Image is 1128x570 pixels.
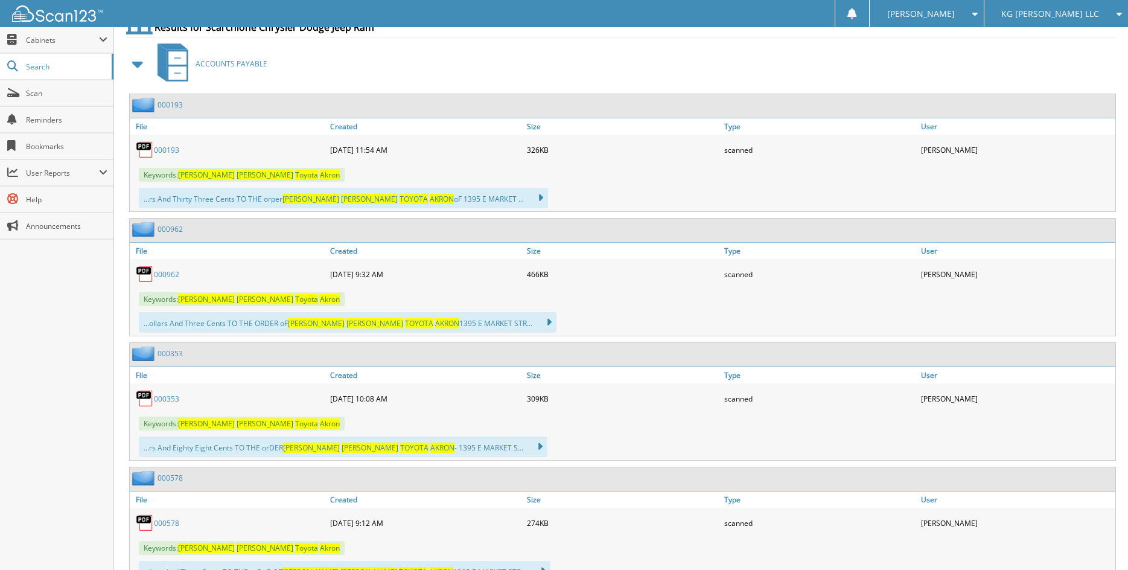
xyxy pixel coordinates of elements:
[139,437,547,457] div: ...rs And Eighty Eight Cents TO THE orDER - 1395 E MARKET S...
[237,294,293,304] span: [PERSON_NAME]
[282,194,339,204] span: [PERSON_NAME]
[524,492,721,508] a: Size
[721,243,919,259] a: Type
[139,292,345,306] span: Keywords:
[155,21,374,34] span: Results for Scarchione Chrysler Dodge Jeep Ram
[327,492,524,508] a: Created
[26,88,107,98] span: Scan
[237,170,293,180] span: [PERSON_NAME]
[130,367,327,383] a: File
[12,5,103,22] img: scan123-logo-white.svg
[295,294,318,304] span: Toyota
[524,386,721,411] div: 309KB
[400,194,428,204] span: TOYOTA
[132,97,158,112] img: folder2.png
[130,492,327,508] a: File
[918,492,1115,508] a: User
[26,194,107,205] span: Help
[154,269,179,280] a: 000962
[196,59,267,69] span: ACCOUNTS PAYABLE
[130,243,327,259] a: File
[130,118,327,135] a: File
[178,170,235,180] span: [PERSON_NAME]
[158,348,183,359] a: 000353
[283,443,340,453] span: [PERSON_NAME]
[288,318,345,328] span: [PERSON_NAME]
[346,318,403,328] span: [PERSON_NAME]
[136,265,154,283] img: PDF.png
[918,386,1115,411] div: [PERSON_NAME]
[1068,512,1128,570] iframe: Chat Widget
[139,417,345,431] span: Keywords:
[721,386,919,411] div: scanned
[721,118,919,135] a: Type
[139,188,548,208] div: ...rs And Thirty Three Cents TO THE orper oF 1395 E MARKET ...
[178,418,235,429] span: [PERSON_NAME]
[237,543,293,553] span: [PERSON_NAME]
[430,194,454,204] span: AKRON
[139,541,345,555] span: Keywords:
[26,62,106,72] span: Search
[154,145,179,155] a: 000193
[295,543,318,553] span: Toyota
[400,443,429,453] span: TOYOTA
[918,243,1115,259] a: User
[178,294,235,304] span: [PERSON_NAME]
[524,262,721,286] div: 466KB
[320,418,340,429] span: Akron
[524,511,721,535] div: 274KB
[139,168,345,182] span: Keywords:
[136,514,154,532] img: PDF.png
[918,511,1115,535] div: [PERSON_NAME]
[136,141,154,159] img: PDF.png
[887,10,955,18] span: [PERSON_NAME]
[154,394,179,404] a: 000353
[26,35,99,45] span: Cabinets
[132,222,158,237] img: folder2.png
[918,262,1115,286] div: [PERSON_NAME]
[524,138,721,162] div: 326KB
[918,118,1115,135] a: User
[721,138,919,162] div: scanned
[430,443,454,453] span: AKRON
[178,543,235,553] span: [PERSON_NAME]
[721,367,919,383] a: Type
[26,221,107,231] span: Announcements
[26,141,107,152] span: Bookmarks
[342,443,398,453] span: [PERSON_NAME]
[26,168,99,178] span: User Reports
[524,118,721,135] a: Size
[320,543,340,553] span: Akron
[721,492,919,508] a: Type
[158,224,183,234] a: 000962
[320,294,340,304] span: Akron
[721,511,919,535] div: scanned
[327,262,524,286] div: [DATE] 9:32 AM
[158,473,183,483] a: 000578
[327,386,524,411] div: [DATE] 10:08 AM
[918,138,1115,162] div: [PERSON_NAME]
[1001,10,1099,18] span: KG [PERSON_NAME] LLC
[132,470,158,485] img: folder2.png
[150,40,267,88] a: ACCOUNTS PAYABLE
[405,318,433,328] span: TOYOTA
[327,243,524,259] a: Created
[154,518,179,528] a: 000578
[136,389,154,408] img: PDF.png
[435,318,459,328] span: AKRON
[26,115,107,125] span: Reminders
[327,118,524,135] a: Created
[327,138,524,162] div: [DATE] 11:54 AM
[327,511,524,535] div: [DATE] 9:12 AM
[341,194,398,204] span: [PERSON_NAME]
[295,170,318,180] span: Toyota
[918,367,1115,383] a: User
[721,262,919,286] div: scanned
[524,367,721,383] a: Size
[139,312,556,333] div: ...ollars And Three Cents TO THE ORDER oF 1395 E MARKET STR...
[327,367,524,383] a: Created
[320,170,340,180] span: Akron
[295,418,318,429] span: Toyota
[132,346,158,361] img: folder2.png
